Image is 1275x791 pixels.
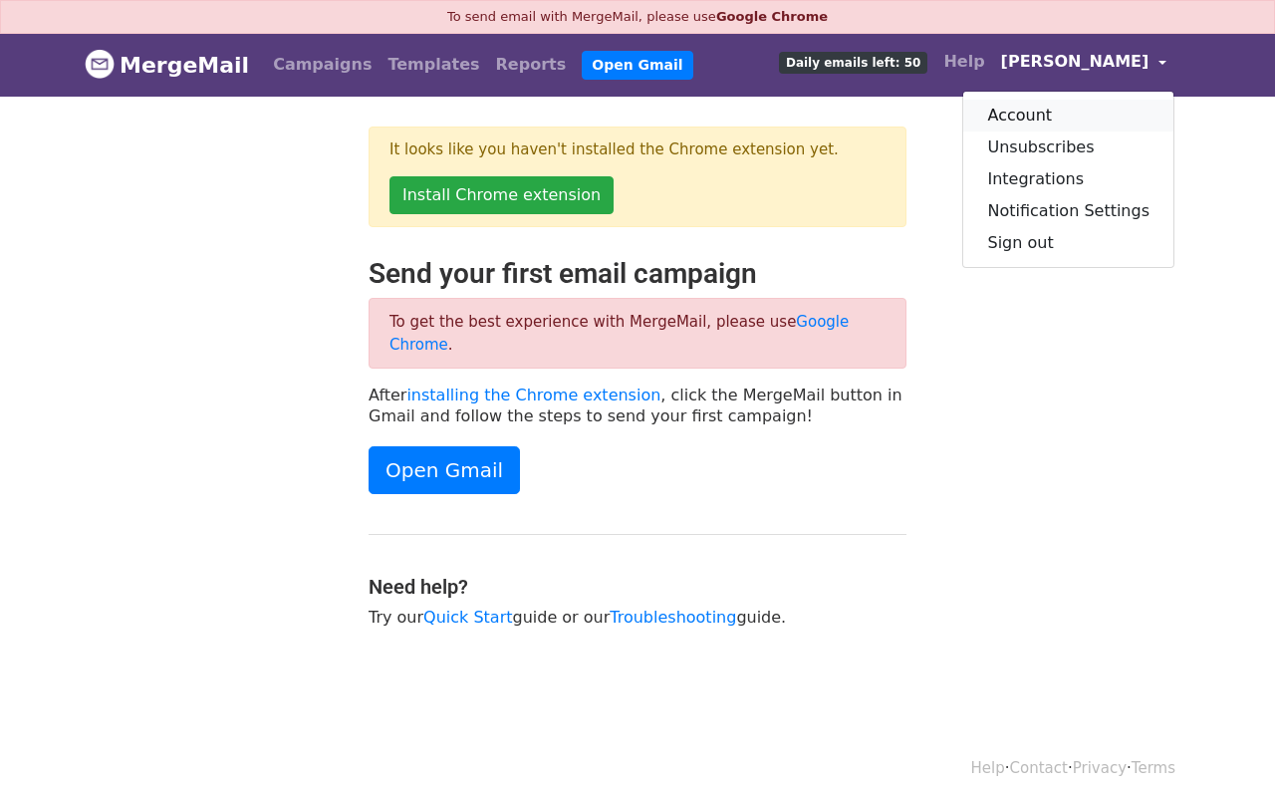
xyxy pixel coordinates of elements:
a: Templates [380,45,487,85]
a: Campaigns [265,45,380,85]
a: Unsubscribes [963,132,1173,163]
a: installing the Chrome extension [406,386,660,404]
a: MergeMail [85,44,249,86]
p: Try our guide or our guide. [369,607,906,628]
a: Help [971,759,1005,777]
span: Daily emails left: 50 [779,52,927,74]
a: Sign out [963,227,1173,259]
a: Reports [488,45,575,85]
a: Daily emails left: 50 [771,42,935,82]
a: Terms [1132,759,1175,777]
iframe: Chat Widget [1175,695,1275,791]
a: Troubleshooting [610,608,736,627]
img: MergeMail logo [85,49,115,79]
a: Help [935,42,992,82]
p: After , click the MergeMail button in Gmail and follow the steps to send your first campaign! [369,385,906,426]
div: [PERSON_NAME] [962,91,1174,268]
div: To get the best experience with MergeMail, please use . [369,298,906,369]
p: It looks like you haven't installed the Chrome extension yet. [389,139,886,160]
a: Privacy [1073,759,1127,777]
a: Google Chrome [389,313,849,354]
a: Quick Start [423,608,512,627]
h2: Send your first email campaign [369,257,906,291]
a: Google Chrome [716,9,828,24]
a: Contact [1010,759,1068,777]
a: Integrations [963,163,1173,195]
span: [PERSON_NAME] [1001,50,1149,74]
a: Open Gmail [369,446,520,494]
a: Notification Settings [963,195,1173,227]
a: Account [963,100,1173,132]
h4: Need help? [369,575,906,599]
a: [PERSON_NAME] [993,42,1174,89]
a: Open Gmail [582,51,692,80]
a: Install Chrome extension [389,176,614,214]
